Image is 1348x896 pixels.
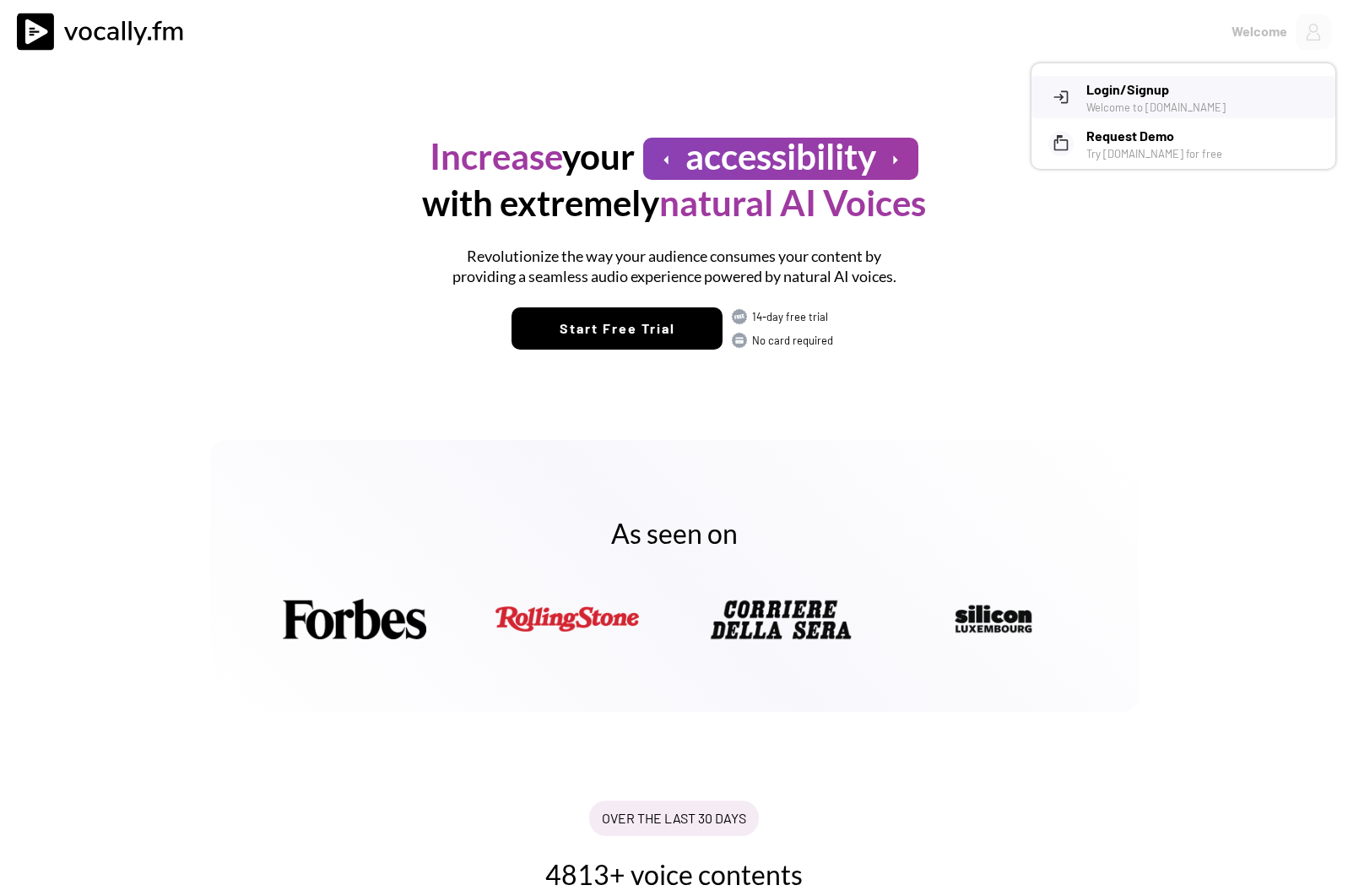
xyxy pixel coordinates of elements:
[495,589,639,649] img: rolling.png
[602,809,746,828] div: OVER THE LAST 30 DAYS
[752,309,836,324] div: 14-day free trial
[1296,14,1331,50] img: Profile%20Placeholder.png
[1086,146,1323,161] div: Try [DOMAIN_NAME] for free
[685,133,876,180] h1: accessibility
[1086,100,1323,115] div: Welcome to [DOMAIN_NAME]
[17,13,194,51] img: vocally%20logo.svg
[1086,126,1323,146] h3: Request Demo
[430,135,562,177] font: Increase
[283,589,426,649] img: Forbes.png
[430,133,635,180] h1: your
[1086,79,1323,100] h3: Login/Signup
[265,516,1084,551] h2: As seen on
[731,308,748,325] img: FREE.svg
[1232,21,1287,41] div: Welcome
[731,332,748,349] img: CARD.svg
[1053,89,1069,106] button: login
[422,180,926,226] h1: with extremely
[656,149,677,171] button: arrow_left
[709,589,853,649] img: Corriere-della-Sera-LOGO-FAT-2.webp
[659,182,926,224] font: natural AI Voices
[337,857,1012,893] h2: 4813+ voice contents
[922,589,1065,649] img: silicon_logo_MINIMUMsize_web.png
[885,149,906,171] button: arrow_right
[752,333,836,348] div: No card required
[442,247,907,286] h1: Revolutionize the way your audience consumes your content by providing a seamless audio experienc...
[512,307,723,350] button: Start Free Trial
[1053,135,1069,152] button: markunread_mailbox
